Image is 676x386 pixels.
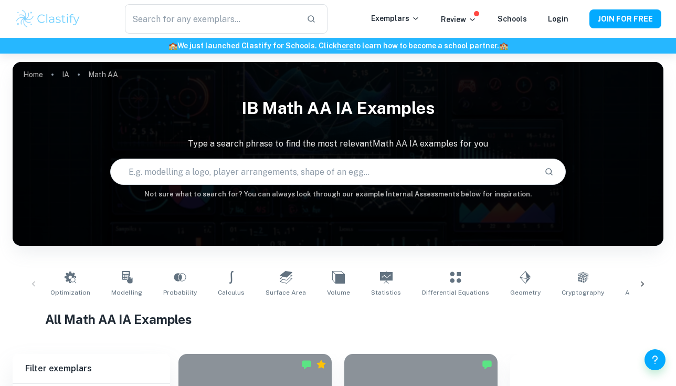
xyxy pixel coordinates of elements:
span: Surface Area [266,288,306,297]
span: Modelling [111,288,142,297]
div: Premium [316,359,326,370]
h6: Not sure what to search for? You can always look through our example Internal Assessments below f... [13,189,663,200]
h1: IB Math AA IA examples [13,91,663,125]
p: Exemplars [371,13,420,24]
button: Help and Feedback [645,349,666,370]
p: Type a search phrase to find the most relevant Math AA IA examples for you [13,138,663,150]
span: Differential Equations [422,288,489,297]
a: Schools [498,15,527,23]
p: Review [441,14,477,25]
button: JOIN FOR FREE [589,9,661,28]
span: Algebra [625,288,650,297]
span: 🏫 [499,41,508,50]
span: Geometry [510,288,541,297]
a: Login [548,15,568,23]
a: here [337,41,353,50]
a: IA [62,67,69,82]
button: Search [540,163,558,181]
h6: We just launched Clastify for Schools. Click to learn how to become a school partner. [2,40,674,51]
span: Cryptography [562,288,604,297]
p: Math AA [88,69,118,80]
span: Statistics [371,288,401,297]
img: Marked [482,359,492,370]
span: Optimization [50,288,90,297]
img: Clastify logo [15,8,81,29]
a: Home [23,67,43,82]
img: Marked [301,359,312,370]
h6: Filter exemplars [13,354,170,383]
input: Search for any exemplars... [125,4,298,34]
span: Volume [327,288,350,297]
span: Probability [163,288,197,297]
h1: All Math AA IA Examples [45,310,631,329]
span: Calculus [218,288,245,297]
span: 🏫 [168,41,177,50]
input: E.g. modelling a logo, player arrangements, shape of an egg... [111,157,536,186]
